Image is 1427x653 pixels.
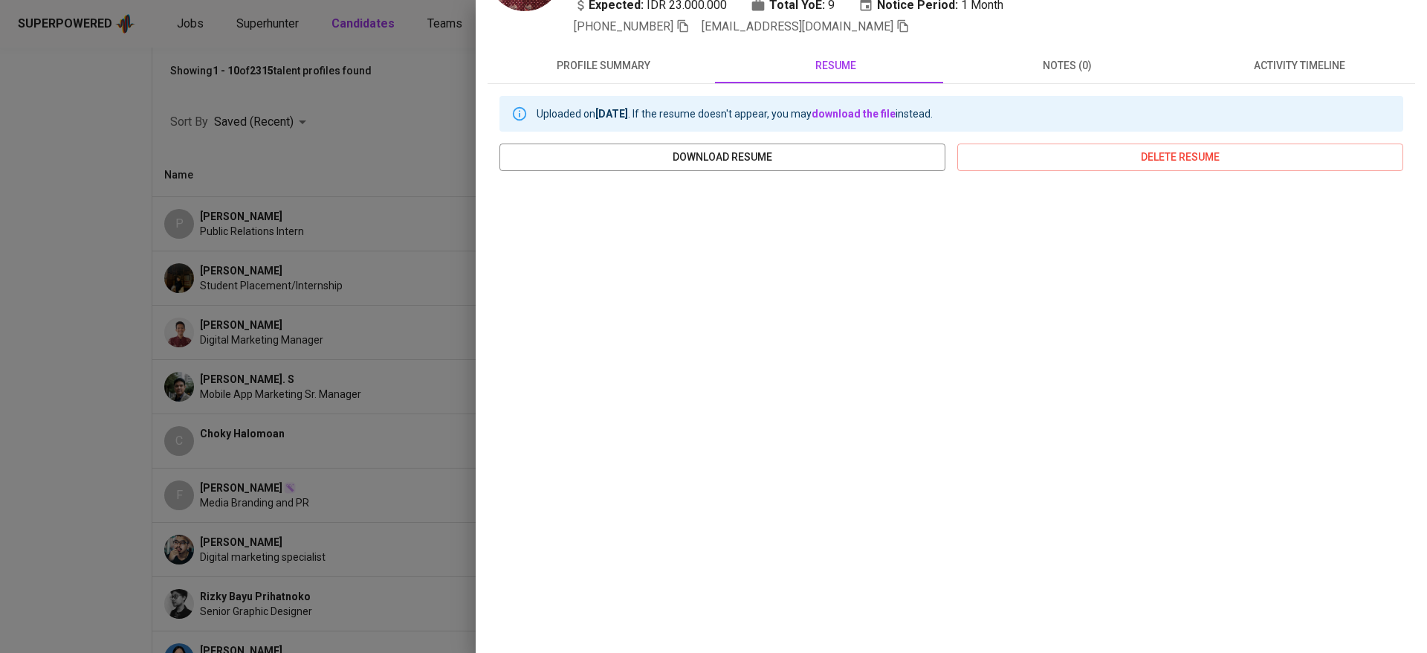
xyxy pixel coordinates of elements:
button: delete resume [957,144,1403,171]
span: download resume [511,148,933,167]
span: activity timeline [1192,57,1406,75]
span: [EMAIL_ADDRESS][DOMAIN_NAME] [702,19,893,33]
button: download resume [499,144,945,171]
span: delete resume [969,148,1391,167]
iframe: e695b26895749fa3576881eeee30663d.pdf [499,183,1403,629]
b: [DATE] [595,108,628,120]
span: [PHONE_NUMBER] [574,19,673,33]
a: download the file [812,108,896,120]
span: resume [728,57,942,75]
span: profile summary [496,57,711,75]
span: notes (0) [960,57,1174,75]
div: Uploaded on . If the resume doesn't appear, you may instead. [537,100,933,127]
